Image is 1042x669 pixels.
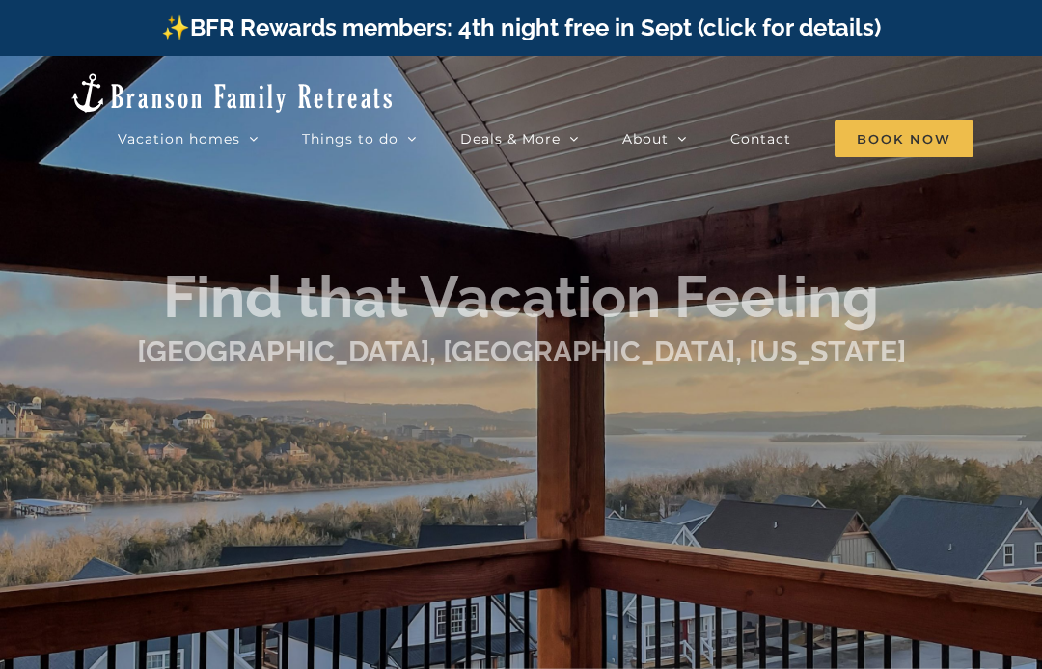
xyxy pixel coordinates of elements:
a: Book Now [835,120,973,158]
a: About [622,120,687,158]
a: ✨BFR Rewards members: 4th night free in Sept (click for details) [161,13,881,41]
nav: Main Menu [118,120,973,158]
span: Deals & More [460,132,561,146]
span: About [622,132,669,146]
a: Deals & More [460,120,579,158]
span: Vacation homes [118,132,240,146]
a: Vacation homes [118,120,259,158]
img: Branson Family Retreats Logo [69,71,396,115]
span: Book Now [835,120,973,157]
iframe: Branson Family Retreats - Opens on Book page - Availability/Property Search Widget [376,386,666,530]
h1: [GEOGRAPHIC_DATA], [GEOGRAPHIC_DATA], [US_STATE] [137,332,906,372]
span: Contact [730,132,791,146]
a: Contact [730,120,791,158]
b: Find that Vacation Feeling [163,263,879,331]
span: Things to do [302,132,398,146]
a: Things to do [302,120,417,158]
